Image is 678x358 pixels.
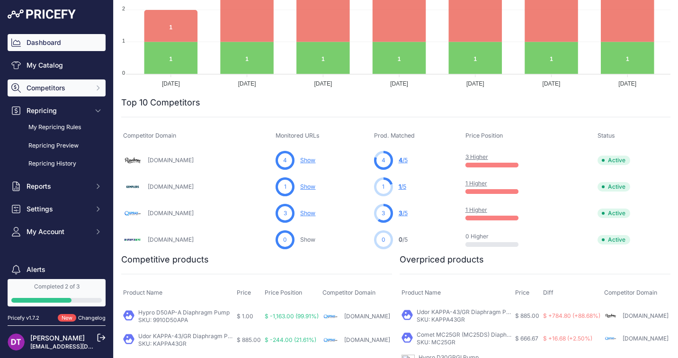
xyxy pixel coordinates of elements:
a: Show [300,236,315,243]
span: 0 [382,236,385,244]
a: 3 Higher [465,153,488,160]
span: 3 [399,210,402,217]
a: [PERSON_NAME] [30,334,85,342]
a: 0/5 [399,236,408,243]
span: Diff [543,289,553,296]
span: 0 [283,236,287,244]
span: 4 [399,157,402,164]
span: Reports [27,182,89,191]
span: 4 [283,156,287,165]
span: $ -1,163.00 (99.91%) [265,313,319,320]
span: $ 885.00 [515,312,539,319]
a: Dashboard [8,34,106,51]
a: [DOMAIN_NAME] [623,335,669,342]
span: New [58,314,76,322]
span: Repricing [27,106,89,115]
tspan: 1 [122,38,125,44]
a: 4/5 [399,157,408,164]
span: Status [598,132,615,139]
a: Changelog [78,314,106,321]
span: 1 [399,183,401,190]
p: SKU: 9910D50APA [138,316,230,324]
a: Udor KAPPA-43/GR Diaphragm Pump [417,308,518,315]
span: Competitor Domain [322,289,375,296]
span: Competitors [27,83,89,93]
a: 3/5 [399,210,408,217]
span: Prod. Matched [374,132,415,139]
a: Comet MC25GR (MC25DS) Diaphragm Pump [417,331,538,338]
span: Product Name [123,289,162,296]
a: [DOMAIN_NAME] [148,236,194,243]
a: 1 Higher [465,180,487,187]
a: Alerts [8,261,106,278]
a: Hypro D50AP-A Diaphragm Pump [138,309,230,316]
tspan: 2 [122,6,125,11]
a: Show [300,210,315,217]
tspan: [DATE] [618,80,636,87]
span: Price [515,289,529,296]
span: Competitor Domain [604,289,657,296]
a: Show [300,157,315,164]
h2: Top 10 Competitors [121,96,200,109]
span: $ +784.80 (+88.68%) [543,312,600,319]
span: Active [598,156,630,165]
a: 1/5 [399,183,406,190]
span: Product Name [401,289,441,296]
button: Repricing [8,102,106,119]
img: Pricefy Logo [8,9,76,19]
a: [DOMAIN_NAME] [148,157,194,164]
tspan: [DATE] [543,80,561,87]
span: 3 [382,209,385,218]
span: Active [598,209,630,218]
span: $ 885.00 [237,336,261,343]
p: SKU: MC25GR [417,339,511,346]
a: [DOMAIN_NAME] [148,210,194,217]
a: Udor KAPPA-43/GR Diaphragm Pump [138,332,240,340]
span: 3 [284,209,287,218]
button: Settings [8,201,106,218]
a: [DOMAIN_NAME] [344,336,390,343]
span: 0 [399,236,402,243]
span: $ 1.00 [237,313,253,320]
h2: Competitive products [121,253,209,266]
span: Price Position [265,289,302,296]
tspan: 0 [122,70,125,75]
div: Completed 2 of 3 [11,283,102,290]
nav: Sidebar [8,34,106,314]
button: My Account [8,223,106,240]
span: My Account [27,227,89,236]
tspan: [DATE] [390,80,408,87]
button: Reports [8,178,106,195]
a: [EMAIL_ADDRESS][DOMAIN_NAME] [30,343,129,350]
tspan: [DATE] [466,80,484,87]
a: Completed 2 of 3 [8,279,106,306]
a: My Repricing Rules [8,119,106,136]
span: 1 [382,183,384,191]
a: [DOMAIN_NAME] [148,183,194,190]
span: Active [598,182,630,192]
tspan: [DATE] [162,80,180,87]
p: SKU: KAPPA43GR [417,316,511,323]
span: Settings [27,204,89,214]
a: Repricing History [8,156,106,172]
tspan: [DATE] [238,80,256,87]
span: 1 [284,183,286,191]
span: $ 666.67 [515,335,538,342]
span: Monitored URLs [276,132,320,139]
a: [DOMAIN_NAME] [344,313,390,320]
span: Price [237,289,251,296]
a: Show [300,183,315,190]
a: My Catalog [8,57,106,74]
a: Repricing Preview [8,138,106,154]
p: 0 Higher [465,233,526,240]
span: Competitor Domain [123,132,176,139]
h2: Overpriced products [400,253,484,266]
span: $ -244.00 (21.61%) [265,336,316,343]
tspan: [DATE] [314,80,332,87]
a: 1 Higher [465,206,487,213]
span: $ +16.68 (+2.50%) [543,335,592,342]
span: 4 [382,156,385,165]
button: Competitors [8,79,106,96]
span: Active [598,235,630,244]
p: SKU: KAPPA43GR [138,340,233,348]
